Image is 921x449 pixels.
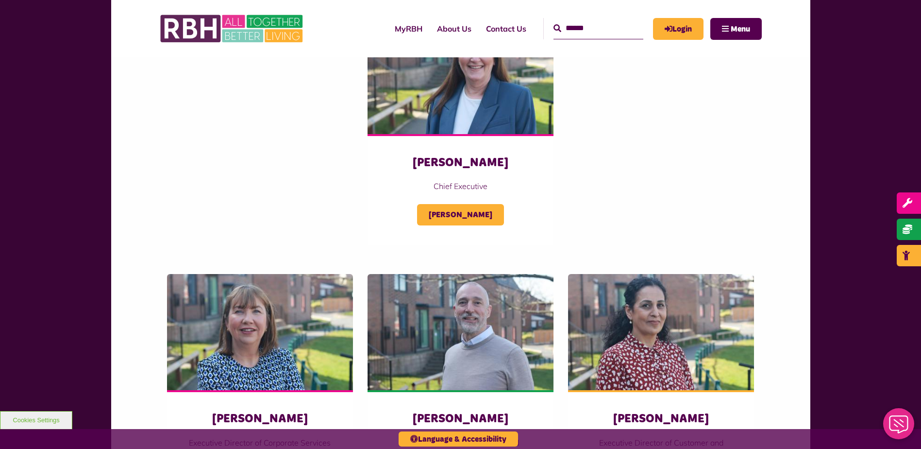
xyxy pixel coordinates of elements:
[368,274,553,391] img: Simon Mellor
[710,18,762,40] button: Navigation
[387,155,534,171] h3: [PERSON_NAME]
[731,25,750,33] span: Menu
[368,17,553,134] img: Amanda Newton
[167,274,353,391] img: Sandra Coleing (1)
[653,18,703,40] a: MyRBH
[430,16,479,42] a: About Us
[553,18,643,39] input: Search
[368,17,553,245] a: [PERSON_NAME] Chief Executive [PERSON_NAME]
[186,412,334,427] h3: [PERSON_NAME]
[399,432,518,447] button: Language & Accessibility
[568,274,754,391] img: Nadhia Khan
[387,412,534,427] h3: [PERSON_NAME]
[387,16,430,42] a: MyRBH
[160,10,305,48] img: RBH
[387,180,534,192] p: Chief Executive
[417,204,504,225] span: [PERSON_NAME]
[587,412,735,427] h3: [PERSON_NAME]
[479,16,534,42] a: Contact Us
[877,405,921,449] iframe: Netcall Web Assistant for live chat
